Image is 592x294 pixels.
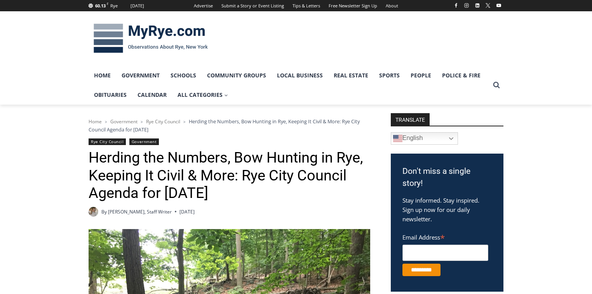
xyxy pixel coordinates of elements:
[110,118,138,125] a: Government
[451,1,461,10] a: Facebook
[165,66,202,85] a: Schools
[146,118,180,125] a: Rye City Council
[462,1,471,10] a: Instagram
[374,66,405,85] a: Sports
[391,113,430,126] strong: TRANSLATE
[183,119,186,124] span: >
[89,85,132,105] a: Obituaries
[494,1,503,10] a: YouTube
[89,66,489,105] nav: Primary Navigation
[89,149,370,202] h1: Herding the Numbers, Bow Hunting in Rye, Keeping It Civil & More: Rye City Council Agenda for [DATE]
[89,117,370,133] nav: Breadcrumbs
[272,66,328,85] a: Local Business
[110,2,118,9] div: Rye
[483,1,493,10] a: X
[141,119,143,124] span: >
[402,229,488,243] label: Email Address
[129,138,159,145] a: Government
[89,207,98,217] a: Author image
[107,2,108,6] span: F
[473,1,482,10] a: Linkedin
[179,208,195,215] time: [DATE]
[89,18,213,59] img: MyRye.com
[101,208,107,215] span: By
[89,66,116,85] a: Home
[172,85,233,105] a: All Categories
[402,196,492,224] p: Stay informed. Stay inspired. Sign up now for our daily newsletter.
[178,91,228,99] span: All Categories
[405,66,437,85] a: People
[116,66,165,85] a: Government
[105,119,107,124] span: >
[89,138,126,145] a: Rye City Council
[131,2,144,9] div: [DATE]
[489,78,503,92] button: View Search Form
[402,165,492,190] h3: Don't miss a single story!
[89,118,360,133] span: Herding the Numbers, Bow Hunting in Rye, Keeping It Civil & More: Rye City Council Agenda for [DATE]
[437,66,486,85] a: Police & Fire
[89,118,102,125] a: Home
[89,207,98,217] img: (PHOTO: MyRye.com Summer 2023 intern Beatrice Larzul.)
[391,132,458,145] a: English
[328,66,374,85] a: Real Estate
[95,3,106,9] span: 60.13
[393,134,402,143] img: en
[108,208,172,215] a: [PERSON_NAME], Staff Writer
[132,85,172,105] a: Calendar
[202,66,272,85] a: Community Groups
